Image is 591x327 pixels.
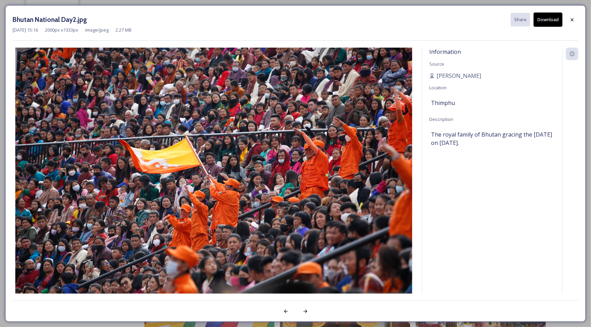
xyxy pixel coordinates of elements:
span: Information [429,48,461,56]
span: [DATE] 15:16 [13,27,38,33]
span: The royal family of Bhutan gracing the [DATE] on [DATE]. [431,130,553,147]
span: 2.27 MB [115,27,131,33]
button: Share [511,13,530,26]
span: image/jpeg [85,27,109,33]
h3: Bhutan National Day2.jpg [13,15,87,25]
button: Download [534,13,562,27]
span: Location [429,84,447,91]
span: Description [429,116,453,122]
span: Thimphu [431,99,455,107]
span: Source [429,61,444,67]
span: [PERSON_NAME] [437,72,481,80]
span: 2000 px x 1333 px [45,27,78,33]
img: Bhutan%20National%20Day2.jpg [13,48,415,312]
